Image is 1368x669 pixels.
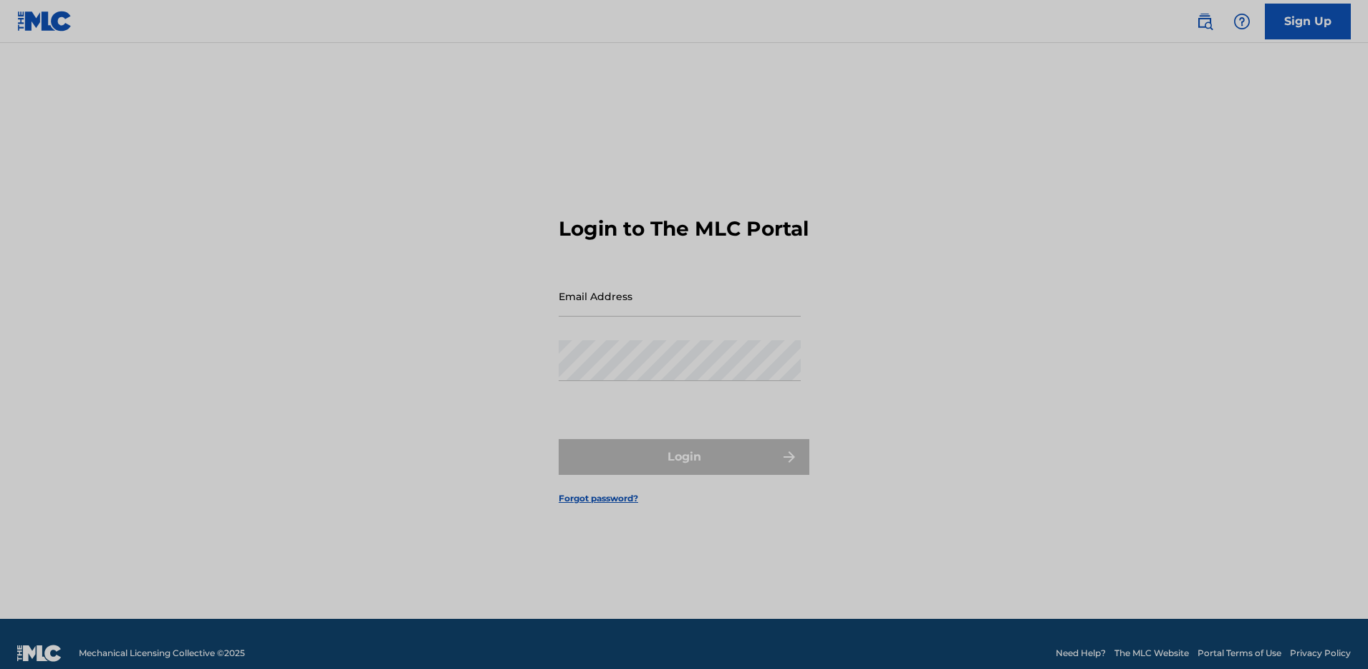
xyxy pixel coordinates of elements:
[559,216,809,241] h3: Login to The MLC Portal
[1190,7,1219,36] a: Public Search
[1056,647,1106,660] a: Need Help?
[1198,647,1281,660] a: Portal Terms of Use
[1265,4,1351,39] a: Sign Up
[1114,647,1189,660] a: The MLC Website
[1233,13,1251,30] img: help
[79,647,245,660] span: Mechanical Licensing Collective © 2025
[17,11,72,32] img: MLC Logo
[17,645,62,662] img: logo
[1290,647,1351,660] a: Privacy Policy
[559,492,638,505] a: Forgot password?
[1196,13,1213,30] img: search
[1228,7,1256,36] div: Help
